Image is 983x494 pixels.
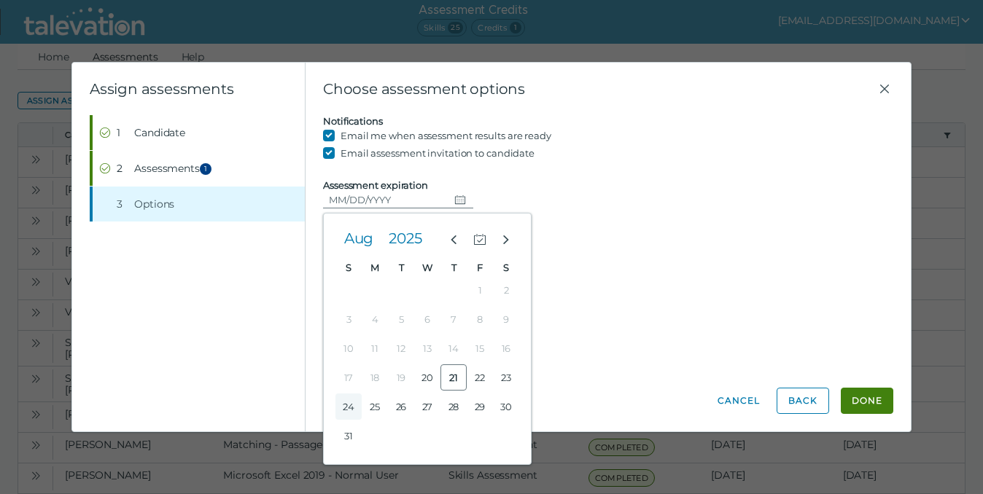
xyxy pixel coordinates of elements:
[323,115,383,127] label: Notifications
[90,80,233,98] clr-wizard-title: Assign assessments
[93,187,305,221] button: 3Options
[341,127,551,144] label: Email me when assessment results are ready
[117,161,128,176] div: 2
[388,393,414,420] button: Tuesday, August 26, 2025
[134,161,216,176] span: Assessments
[99,162,111,174] cds-icon: Completed
[440,225,467,251] button: Previous month
[712,388,765,414] button: Cancel
[323,191,448,208] input: MM/DD/YYYY
[493,364,519,391] button: Saturday, August 23, 2025
[362,393,388,420] button: Monday, August 25, 2025
[93,115,305,150] button: Completed
[99,127,111,138] cds-icon: Completed
[440,393,467,420] button: Thursday, August 28, 2025
[440,364,467,391] button: Thursday, August 21, 2025
[841,388,893,414] button: Done
[370,262,379,273] span: Monday
[341,144,535,162] label: Email assessment invitation to candidate
[473,233,486,246] cds-icon: Current month
[117,125,128,140] div: 1
[467,393,493,420] button: Friday, August 29, 2025
[777,388,829,414] button: Back
[448,191,473,208] button: Choose date
[134,197,174,211] span: Options
[382,225,429,251] button: Select year, the current year is 2025
[90,115,305,221] nav: Wizard steps
[335,423,362,449] button: Sunday, August 31, 2025
[876,80,893,98] button: Close
[323,213,532,465] clr-datepicker-view-manager: Choose date
[422,262,432,273] span: Wednesday
[323,80,876,98] span: Choose assessment options
[467,364,493,391] button: Friday, August 22, 2025
[414,393,440,420] button: Wednesday, August 27, 2025
[134,125,185,140] span: Candidate
[493,393,519,420] button: Saturday, August 30, 2025
[93,151,305,186] button: Completed
[467,225,493,251] button: Current month
[399,262,404,273] span: Tuesday
[500,233,513,246] cds-icon: Next month
[200,163,211,175] span: 1
[323,179,428,191] label: Assessment expiration
[117,197,128,211] div: 3
[451,262,456,273] span: Thursday
[447,233,460,246] cds-icon: Previous month
[335,393,362,420] button: Sunday, August 24, 2025
[335,225,382,251] button: Select month, the current month is Aug
[493,225,519,251] button: Next month
[503,262,509,273] span: Saturday
[477,262,483,273] span: Friday
[414,364,440,391] button: Wednesday, August 20, 2025
[346,262,351,273] span: Sunday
